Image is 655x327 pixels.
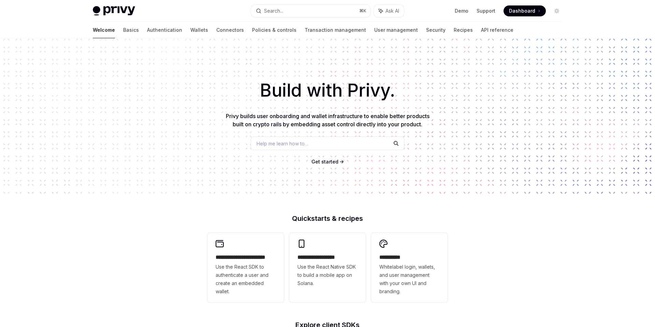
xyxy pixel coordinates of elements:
span: Get started [311,159,338,165]
a: Wallets [190,22,208,38]
span: Dashboard [509,8,535,14]
a: **** *****Whitelabel login, wallets, and user management with your own UI and branding. [371,233,448,302]
a: Dashboard [504,5,546,16]
span: Use the React Native SDK to build a mobile app on Solana. [297,263,358,287]
button: Search...⌘K [251,5,370,17]
span: Help me learn how to… [257,140,308,147]
a: API reference [481,22,513,38]
a: Transaction management [305,22,366,38]
span: ⌘ K [359,8,366,14]
h1: Build with Privy. [11,77,644,104]
a: Basics [123,22,139,38]
a: **** **** **** ***Use the React Native SDK to build a mobile app on Solana. [289,233,366,302]
div: Search... [264,7,283,15]
img: light logo [93,6,135,16]
a: Connectors [216,22,244,38]
h2: Quickstarts & recipes [207,215,448,222]
button: Ask AI [374,5,404,17]
a: Get started [311,158,338,165]
a: Welcome [93,22,115,38]
a: Authentication [147,22,182,38]
a: User management [374,22,418,38]
span: Whitelabel login, wallets, and user management with your own UI and branding. [379,263,439,296]
span: Privy builds user onboarding and wallet infrastructure to enable better products built on crypto ... [226,113,430,128]
span: Use the React SDK to authenticate a user and create an embedded wallet. [216,263,276,296]
span: Ask AI [385,8,399,14]
a: Support [477,8,495,14]
a: Policies & controls [252,22,296,38]
a: Recipes [454,22,473,38]
a: Demo [455,8,468,14]
a: Security [426,22,446,38]
button: Toggle dark mode [551,5,562,16]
